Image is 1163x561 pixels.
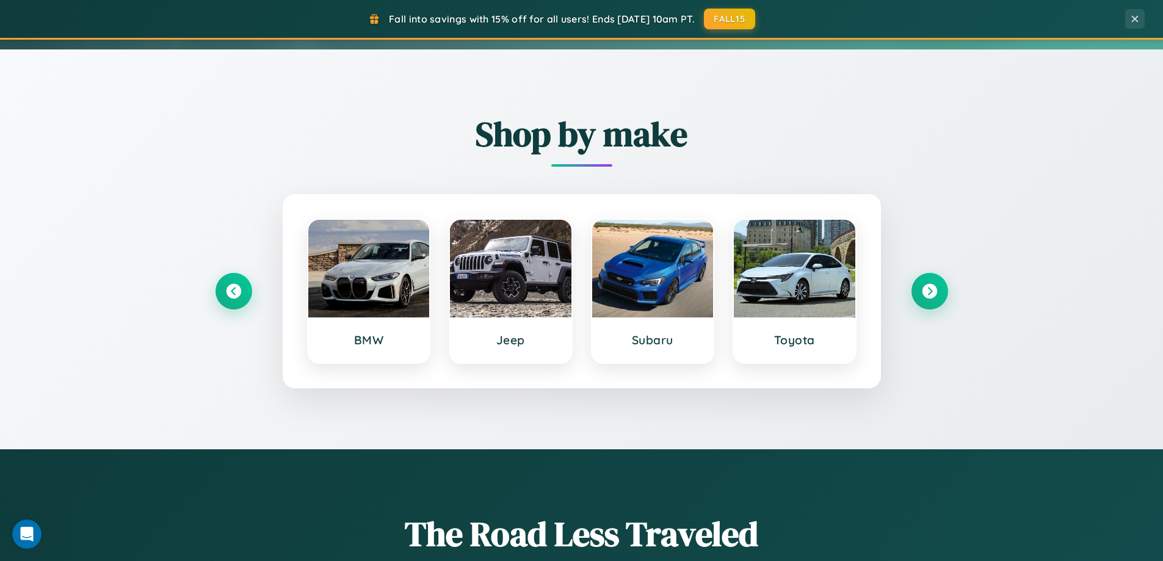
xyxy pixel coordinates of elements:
[216,110,948,157] h2: Shop by make
[704,9,755,29] button: FALL15
[216,510,948,557] h1: The Road Less Traveled
[462,333,559,347] h3: Jeep
[12,519,42,549] iframe: Intercom live chat
[604,333,701,347] h3: Subaru
[389,13,695,25] span: Fall into savings with 15% off for all users! Ends [DATE] 10am PT.
[746,333,843,347] h3: Toyota
[321,333,418,347] h3: BMW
